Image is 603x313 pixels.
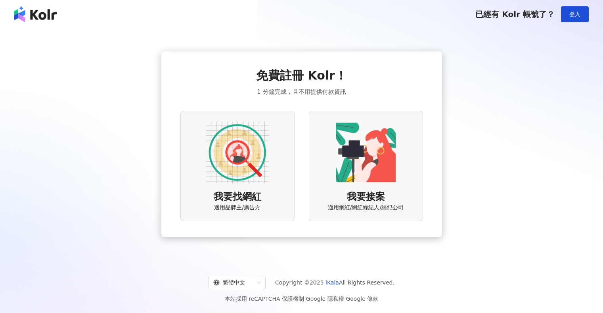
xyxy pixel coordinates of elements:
span: 已經有 Kolr 帳號了？ [475,9,555,19]
div: 繁體中文 [213,276,254,289]
img: logo [14,6,57,22]
span: | [304,296,306,302]
span: 我要接案 [347,190,385,204]
span: 1 分鐘完成，且不用提供付款資訊 [257,87,346,97]
img: KOL identity option [334,121,398,184]
a: Google 隱私權 [306,296,344,302]
img: AD identity option [206,121,269,184]
a: iKala [325,279,339,286]
a: Google 條款 [346,296,378,302]
span: 登入 [569,11,580,17]
span: 我要找網紅 [214,190,261,204]
span: 免費註冊 Kolr！ [256,67,347,84]
span: 適用網紅/網紅經紀人/經紀公司 [328,204,404,212]
span: 本站採用 reCAPTCHA 保護機制 [225,294,378,304]
span: Copyright © 2025 All Rights Reserved. [275,278,394,287]
span: | [344,296,346,302]
button: 登入 [561,6,589,22]
span: 適用品牌主/廣告方 [214,204,260,212]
